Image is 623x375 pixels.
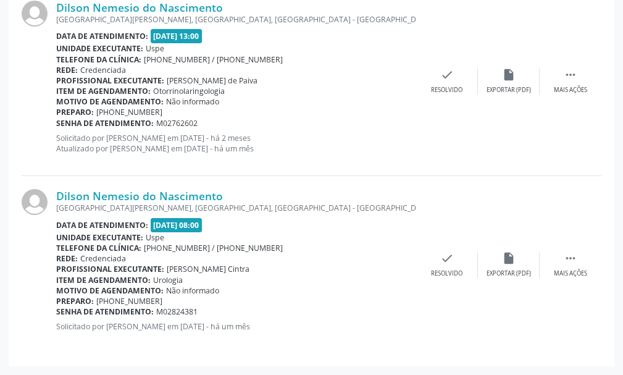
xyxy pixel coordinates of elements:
i: insert_drive_file [502,251,516,265]
span: Urologia [153,275,183,285]
b: Preparo: [56,107,94,117]
span: [PHONE_NUMBER] / [PHONE_NUMBER] [144,54,283,65]
span: [PHONE_NUMBER] / [PHONE_NUMBER] [144,243,283,253]
i: check [440,68,454,82]
b: Data de atendimento: [56,31,148,41]
span: Uspe [146,43,164,54]
span: M02824381 [156,306,198,317]
i:  [564,251,577,265]
span: Otorrinolaringologia [153,86,225,96]
div: Mais ações [554,269,587,278]
div: [GEOGRAPHIC_DATA][PERSON_NAME], [GEOGRAPHIC_DATA], [GEOGRAPHIC_DATA] - [GEOGRAPHIC_DATA] [56,203,416,213]
div: Exportar (PDF) [487,86,531,95]
b: Motivo de agendamento: [56,285,164,296]
b: Profissional executante: [56,264,164,274]
p: Solicitado por [PERSON_NAME] em [DATE] - há 2 meses Atualizado por [PERSON_NAME] em [DATE] - há u... [56,133,416,154]
div: Resolvido [431,269,462,278]
div: Mais ações [554,86,587,95]
b: Unidade executante: [56,232,143,243]
span: Não informado [166,96,219,107]
a: Dilson Nemesio do Nascimento [56,1,223,14]
span: [PERSON_NAME] de Paiva [167,75,257,86]
b: Motivo de agendamento: [56,96,164,107]
span: [PHONE_NUMBER] [96,107,162,117]
b: Item de agendamento: [56,275,151,285]
b: Rede: [56,65,78,75]
b: Telefone da clínica: [56,243,141,253]
span: Não informado [166,285,219,296]
img: img [22,189,48,215]
div: Exportar (PDF) [487,269,531,278]
span: [DATE] 08:00 [151,218,203,232]
span: [PERSON_NAME] Cintra [167,264,249,274]
b: Item de agendamento: [56,86,151,96]
i: check [440,251,454,265]
span: Uspe [146,232,164,243]
i: insert_drive_file [502,68,516,82]
b: Profissional executante: [56,75,164,86]
span: Credenciada [80,65,126,75]
b: Data de atendimento: [56,220,148,230]
span: Credenciada [80,253,126,264]
b: Rede: [56,253,78,264]
span: [DATE] 13:00 [151,29,203,43]
b: Preparo: [56,296,94,306]
b: Senha de atendimento: [56,306,154,317]
img: img [22,1,48,27]
b: Unidade executante: [56,43,143,54]
div: [GEOGRAPHIC_DATA][PERSON_NAME], [GEOGRAPHIC_DATA], [GEOGRAPHIC_DATA] - [GEOGRAPHIC_DATA] [56,14,416,25]
b: Senha de atendimento: [56,118,154,129]
p: Solicitado por [PERSON_NAME] em [DATE] - há um mês [56,321,416,332]
div: Resolvido [431,86,462,95]
span: [PHONE_NUMBER] [96,296,162,306]
b: Telefone da clínica: [56,54,141,65]
span: M02762602 [156,118,198,129]
i:  [564,68,577,82]
a: Dilson Nemesio do Nascimento [56,189,223,203]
